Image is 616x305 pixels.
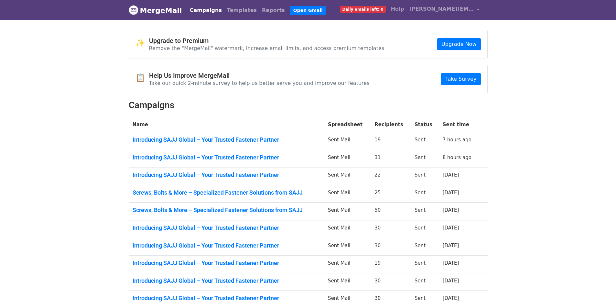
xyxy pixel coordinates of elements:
a: [PERSON_NAME][EMAIL_ADDRESS][DOMAIN_NAME] [407,3,482,18]
a: Open Gmail [290,6,326,15]
th: Sent time [439,117,479,132]
a: 8 hours ago [443,155,471,160]
td: Sent [411,256,439,273]
a: Introducing SAJJ Global – Your Trusted Fastener Partner [133,259,320,267]
a: Campaigns [187,4,224,17]
td: 25 [371,185,411,203]
td: 30 [371,238,411,256]
a: Introducing SAJJ Global – Your Trusted Fastener Partner [133,242,320,249]
a: [DATE] [443,295,459,301]
th: Name [129,117,324,132]
td: Sent [411,203,439,220]
td: Sent Mail [324,256,371,273]
a: Introducing SAJJ Global – Your Trusted Fastener Partner [133,154,320,161]
a: [DATE] [443,190,459,196]
p: Take our quick 2-minute survey to help us better serve you and improve our features [149,80,370,86]
a: [DATE] [443,172,459,178]
h4: Help Us Improve MergeMail [149,72,370,79]
td: Sent Mail [324,168,371,185]
span: Daily emails left: 0 [340,6,386,13]
th: Spreadsheet [324,117,371,132]
a: Screws, Bolts & More – Specialized Fastener Solutions from SAJJ [133,207,320,214]
span: 📋 [135,73,149,83]
td: Sent [411,168,439,185]
td: Sent Mail [324,273,371,291]
a: Take Survey [441,73,481,85]
h2: Campaigns [129,100,488,111]
td: 50 [371,203,411,220]
img: MergeMail logo [129,5,138,15]
td: Sent [411,132,439,150]
a: Help [388,3,407,15]
a: Screws, Bolts & More – Specialized Fastener Solutions from SAJJ [133,189,320,196]
h4: Upgrade to Premium [149,37,384,45]
span: [PERSON_NAME][EMAIL_ADDRESS][DOMAIN_NAME] [409,5,474,13]
td: 22 [371,168,411,185]
a: MergeMail [129,4,182,17]
a: [DATE] [443,225,459,231]
td: Sent [411,150,439,168]
td: Sent Mail [324,132,371,150]
a: Upgrade Now [437,38,481,50]
a: [DATE] [443,243,459,249]
td: Sent Mail [324,220,371,238]
td: 19 [371,256,411,273]
a: Introducing SAJJ Global – Your Trusted Fastener Partner [133,136,320,143]
td: Sent [411,238,439,256]
td: Sent [411,220,439,238]
a: 7 hours ago [443,137,471,143]
p: Remove the "MergeMail" watermark, increase email limits, and access premium templates [149,45,384,52]
span: ✨ [135,38,149,48]
td: Sent Mail [324,150,371,168]
th: Status [411,117,439,132]
a: Daily emails left: 0 [338,3,388,15]
a: Templates [224,4,259,17]
td: 31 [371,150,411,168]
a: Introducing SAJJ Global – Your Trusted Fastener Partner [133,295,320,302]
td: Sent [411,273,439,291]
a: Introducing SAJJ Global – Your Trusted Fastener Partner [133,171,320,178]
a: Introducing SAJJ Global – Your Trusted Fastener Partner [133,277,320,284]
td: 30 [371,273,411,291]
td: Sent Mail [324,238,371,256]
a: [DATE] [443,278,459,284]
th: Recipients [371,117,411,132]
td: 19 [371,132,411,150]
td: Sent [411,185,439,203]
a: [DATE] [443,260,459,266]
td: 30 [371,220,411,238]
td: Sent Mail [324,185,371,203]
td: Sent Mail [324,203,371,220]
a: [DATE] [443,207,459,213]
a: Introducing SAJJ Global – Your Trusted Fastener Partner [133,224,320,231]
a: Reports [259,4,287,17]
